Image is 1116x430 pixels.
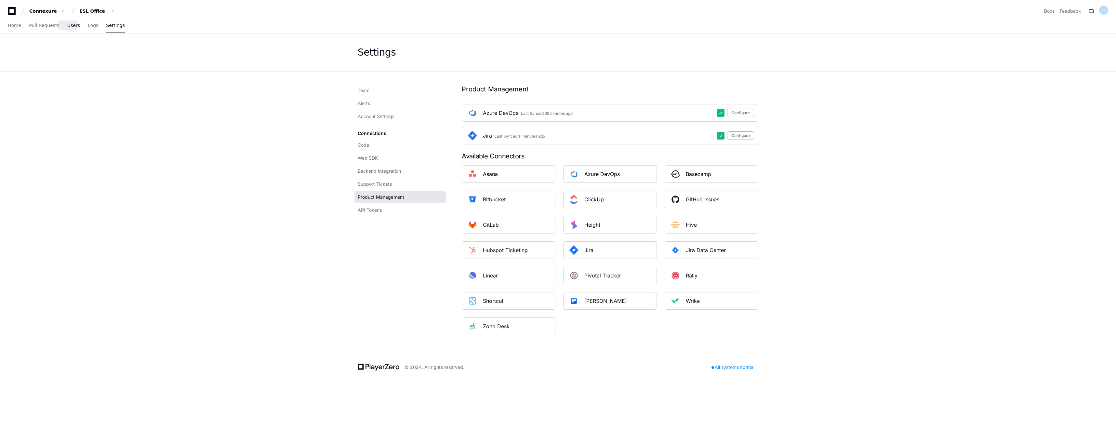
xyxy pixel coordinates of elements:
[483,109,518,117] div: Azure DevOps
[354,204,446,216] a: API Tokens
[466,193,479,206] img: Platformbitbucket_square.png
[466,244,479,257] img: Hubspot_square.png
[354,152,446,164] a: Web SDK
[358,142,369,148] span: Code
[483,170,498,178] div: Asana
[584,297,627,305] div: [PERSON_NAME]
[686,246,726,254] div: Jira Data Center
[567,218,580,231] img: Height_square.png
[686,221,697,229] div: Hive
[669,244,682,257] img: PlatformJira.png
[495,134,545,139] div: Last Synced 11 minutes ago
[708,363,758,372] div: All systems normal
[466,129,479,142] img: Jira_Square.png
[354,191,446,203] a: Product Management
[1044,8,1055,14] a: Docs
[8,18,21,33] a: Home
[483,272,498,279] div: Linear
[483,132,492,140] div: Jira
[67,18,80,33] a: Users
[466,294,479,307] img: Shortcut_Square_Logo.jpeg
[567,193,580,206] img: ClickUp_Square_Logo.png
[483,297,503,305] div: Shortcut
[79,8,107,14] div: ESL Office
[27,5,68,17] button: Connexure
[67,23,80,27] span: Users
[358,194,404,200] span: Product Management
[686,297,700,305] div: Wrike
[584,221,600,229] div: Height
[358,87,369,94] span: Team
[358,207,382,213] span: API Tokens
[584,272,621,279] div: Pivotal Tracker
[1060,8,1081,14] button: Feedback
[584,195,604,203] div: ClickUp
[727,131,754,140] button: Configure
[358,100,370,107] span: Alerts
[29,8,57,14] div: Connexure
[466,218,479,231] img: Gitlab_Square_Logo.png
[584,246,593,254] div: Jira
[686,170,711,178] div: Basecamp
[77,5,118,17] button: ESL Office
[567,168,580,181] img: Azure_DevOps_Square_Logo.png
[567,244,580,257] img: Jira_Square.png
[354,178,446,190] a: Support Tickets
[466,168,479,181] img: asana-square-logo2.jpeg
[483,195,506,203] div: Bitbucket
[483,246,528,254] div: Hubspot Ticketing
[88,23,98,27] span: Logs
[358,155,378,161] span: Web SDK
[669,269,682,282] img: PlatformRally_square.png
[354,85,446,96] a: Team
[358,168,401,174] span: Backend Integration
[88,18,98,33] a: Logs
[358,113,394,120] span: Account Settings
[466,106,479,119] img: Azure_DevOps_Square_Logo.png
[354,139,446,151] a: Code
[686,272,697,279] div: Rally
[727,109,754,117] button: Configure
[669,218,682,231] img: Hive_Square_Logo.png
[405,364,464,370] div: © 2024. All rights reserved.
[29,18,59,33] a: Pull Requests
[29,23,59,27] span: Pull Requests
[483,322,510,330] div: Zoho Desk
[106,18,125,33] a: Settings
[466,269,479,282] img: Linear_Square_Logo.png
[8,23,21,27] span: Home
[483,221,499,229] div: GitLab
[462,152,758,160] div: Available Connectors
[358,47,396,58] div: Settings
[567,294,580,307] img: Trello_Square_Logo_WsxDwGx.png
[106,23,125,27] span: Settings
[462,85,758,94] h1: Product Management
[354,111,446,122] a: Account Settings
[358,181,392,187] span: Support Tickets
[669,168,682,181] img: Basecamp_Square_Logo.png
[354,165,446,177] a: Backend Integration
[584,170,620,178] div: Azure DevOps
[669,193,682,206] img: Github_Issues_Square_Logo.png
[567,269,580,282] img: PivotalTracker_square.png
[669,294,682,307] img: Wrike_Square_Logo.png
[686,195,719,203] div: GitHub Issues
[521,111,573,116] div: Last Synced 38 minutes ago
[354,98,446,109] a: Alerts
[466,320,479,333] img: Zoho_Desk_Square_Logo.png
